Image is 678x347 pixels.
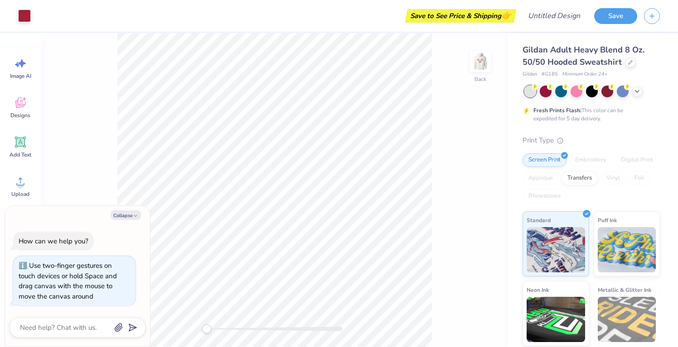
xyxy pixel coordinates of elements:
[523,71,537,78] span: Gildan
[629,171,650,185] div: Foil
[527,215,551,225] span: Standard
[523,171,559,185] div: Applique
[542,71,558,78] span: # G185
[10,112,30,119] span: Designs
[527,227,585,272] img: Standard
[533,106,645,123] div: This color can be expedited for 5 day delivery.
[111,210,141,220] button: Collapse
[527,285,549,295] span: Neon Ink
[475,75,486,83] div: Back
[202,324,211,333] div: Accessibility label
[598,297,656,342] img: Metallic & Glitter Ink
[601,171,626,185] div: Vinyl
[615,153,659,167] div: Digital Print
[19,261,117,301] div: Use two-finger gestures on touch devices or hold Space and drag canvas with the mouse to move the...
[471,52,489,71] img: Back
[594,8,637,24] button: Save
[407,9,514,23] div: Save to See Price & Shipping
[11,190,29,198] span: Upload
[598,215,617,225] span: Puff Ink
[523,44,644,67] span: Gildan Adult Heavy Blend 8 Oz. 50/50 Hooded Sweatshirt
[19,237,88,246] div: How can we help you?
[521,7,587,25] input: Untitled Design
[562,71,608,78] span: Minimum Order: 24 +
[527,297,585,342] img: Neon Ink
[569,153,612,167] div: Embroidery
[501,10,511,21] span: 👉
[562,171,598,185] div: Transfers
[598,285,651,295] span: Metallic & Glitter Ink
[10,72,31,80] span: Image AI
[598,227,656,272] img: Puff Ink
[533,107,581,114] strong: Fresh Prints Flash:
[523,190,567,203] div: Rhinestones
[523,135,660,146] div: Print Type
[10,151,31,158] span: Add Text
[523,153,567,167] div: Screen Print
